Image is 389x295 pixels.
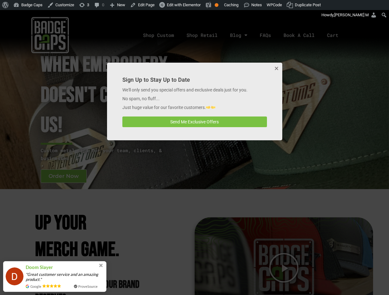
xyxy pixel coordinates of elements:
[319,10,379,20] a: Howdy,
[26,272,104,282] span: "Great customer service and an amazing product."
[122,116,267,127] button: Send Me Exclusive Offers
[167,3,201,7] span: Edit with Elementor
[206,105,210,110] img: 🤜
[358,265,389,295] iframe: Chat Widget
[334,13,369,17] span: [PERSON_NAME] M
[78,284,98,289] a: ProveSource
[6,267,23,285] img: provesource social proof notification image
[270,63,282,75] button: Close
[215,3,218,7] div: OK
[107,63,282,140] div: Sign Up to Stay Up to Date
[211,105,215,110] img: 🤛
[122,96,267,102] p: No spam, no fluff...
[26,285,29,288] img: provesource review source
[122,87,267,93] p: We'll only send you special offers and exclusive deals just for you.
[26,264,53,271] span: Doom Slayer
[122,105,267,111] p: Just huge value for our favorite customers.
[122,76,267,84] h4: Sign Up to Stay Up to Date
[30,284,41,289] span: Google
